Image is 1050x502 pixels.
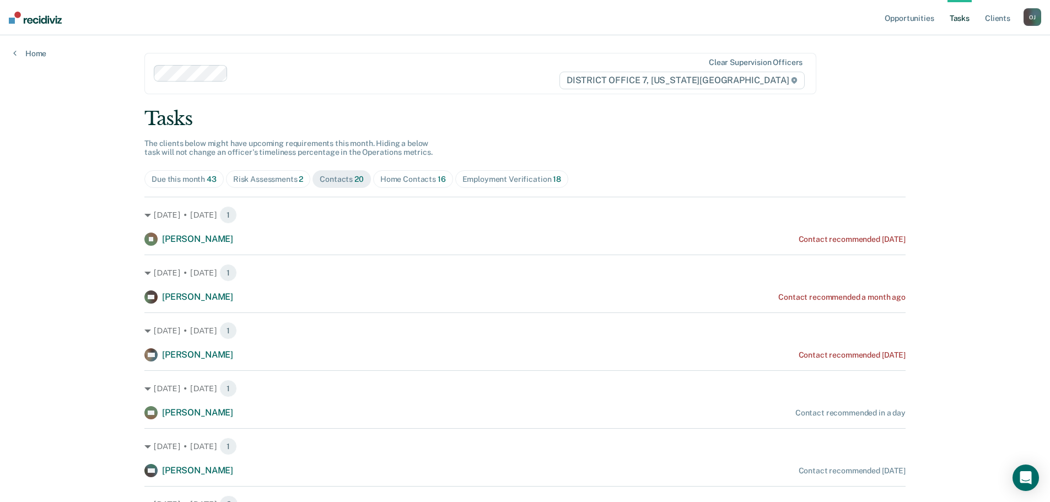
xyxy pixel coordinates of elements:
[219,438,237,455] span: 1
[207,175,217,183] span: 43
[219,380,237,397] span: 1
[144,206,906,224] div: [DATE] • [DATE] 1
[299,175,303,183] span: 2
[380,175,446,184] div: Home Contacts
[144,380,906,397] div: [DATE] • [DATE] 1
[144,438,906,455] div: [DATE] • [DATE] 1
[438,175,446,183] span: 16
[219,206,237,224] span: 1
[162,292,233,302] span: [PERSON_NAME]
[13,48,46,58] a: Home
[144,139,433,157] span: The clients below might have upcoming requirements this month. Hiding a below task will not chang...
[9,12,62,24] img: Recidiviz
[1013,465,1039,491] div: Open Intercom Messenger
[144,107,906,130] div: Tasks
[1024,8,1041,26] div: O J
[559,72,805,89] span: DISTRICT OFFICE 7, [US_STATE][GEOGRAPHIC_DATA]
[1024,8,1041,26] button: OJ
[778,293,906,302] div: Contact recommended a month ago
[219,264,237,282] span: 1
[144,322,906,339] div: [DATE] • [DATE] 1
[162,234,233,244] span: [PERSON_NAME]
[320,175,364,184] div: Contacts
[799,466,906,476] div: Contact recommended [DATE]
[799,350,906,360] div: Contact recommended [DATE]
[354,175,364,183] span: 20
[162,465,233,476] span: [PERSON_NAME]
[553,175,561,183] span: 18
[462,175,561,184] div: Employment Verification
[152,175,217,184] div: Due this month
[795,408,906,418] div: Contact recommended in a day
[709,58,803,67] div: Clear supervision officers
[233,175,304,184] div: Risk Assessments
[162,407,233,418] span: [PERSON_NAME]
[799,235,906,244] div: Contact recommended [DATE]
[162,349,233,360] span: [PERSON_NAME]
[219,322,237,339] span: 1
[144,264,906,282] div: [DATE] • [DATE] 1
